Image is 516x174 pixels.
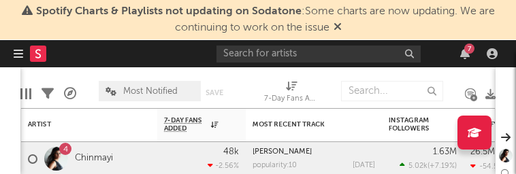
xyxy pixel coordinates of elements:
div: 26.5M [470,147,495,156]
div: A&R Pipeline [64,74,76,114]
div: [DATE] [353,162,375,169]
div: 7-Day Fans Added (7-Day Fans Added) [264,91,319,107]
a: [PERSON_NAME] [253,148,312,156]
div: -54.5k [470,162,502,171]
span: Most Notified [123,87,178,96]
span: 7-Day Fans Added [164,116,208,133]
span: : Some charts are now updating. We are continuing to work on the issue [36,6,495,33]
div: Filters [42,74,54,114]
div: 7-Day Fans Added (7-Day Fans Added) [264,74,319,114]
div: Artist [28,120,130,128]
button: Save [206,89,223,97]
div: 1.63M [433,147,457,156]
div: ( ) [400,161,457,170]
div: Instagram Followers [389,116,436,133]
div: popularity: 10 [253,162,297,169]
div: Most Recent Track [253,120,355,128]
input: Search... [341,81,443,101]
button: 7 [460,48,470,59]
div: Edit Columns [20,74,31,114]
span: 5.02k [408,162,428,170]
span: Dismiss [334,22,342,33]
div: -2.56 % [208,161,239,170]
div: Ponnavani Varavaay [253,148,375,156]
a: Chinmayi [75,153,113,164]
div: 7 [464,43,474,54]
span: Spotify Charts & Playlists not updating on Sodatone [36,6,302,17]
input: Search for artists [216,46,421,63]
span: +7.19 % [430,162,455,170]
div: 48k [223,147,239,156]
